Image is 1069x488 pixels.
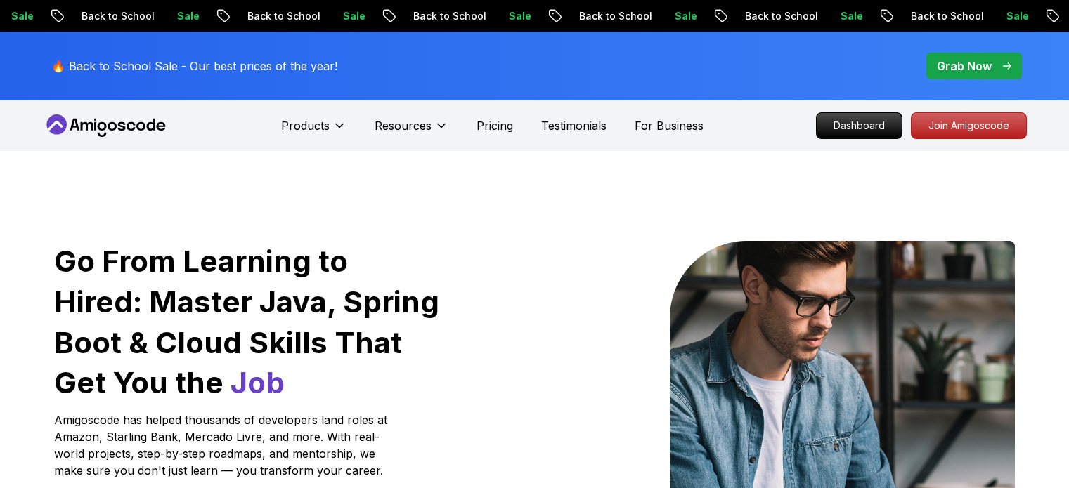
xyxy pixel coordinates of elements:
p: Back to School [350,9,446,23]
p: Sale [446,9,491,23]
p: Back to School [682,9,777,23]
a: Testimonials [541,117,607,134]
p: 🔥 Back to School Sale - Our best prices of the year! [51,58,337,74]
p: Back to School [848,9,943,23]
p: Back to School [184,9,280,23]
p: Join Amigoscode [912,113,1026,138]
p: Sale [777,9,822,23]
p: Grab Now [937,58,992,74]
a: Join Amigoscode [911,112,1027,139]
a: Dashboard [816,112,902,139]
p: Products [281,117,330,134]
p: Resources [375,117,432,134]
p: Sale [611,9,656,23]
p: Back to School [516,9,611,23]
span: Job [231,364,285,400]
button: Resources [375,117,448,145]
p: Amigoscode has helped thousands of developers land roles at Amazon, Starling Bank, Mercado Livre,... [54,411,391,479]
button: Products [281,117,346,145]
h1: Go From Learning to Hired: Master Java, Spring Boot & Cloud Skills That Get You the [54,241,441,403]
p: Sale [280,9,325,23]
a: For Business [635,117,704,134]
p: Back to School [18,9,114,23]
p: Dashboard [817,113,902,138]
p: Sale [943,9,988,23]
p: Sale [114,9,159,23]
a: Pricing [477,117,513,134]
